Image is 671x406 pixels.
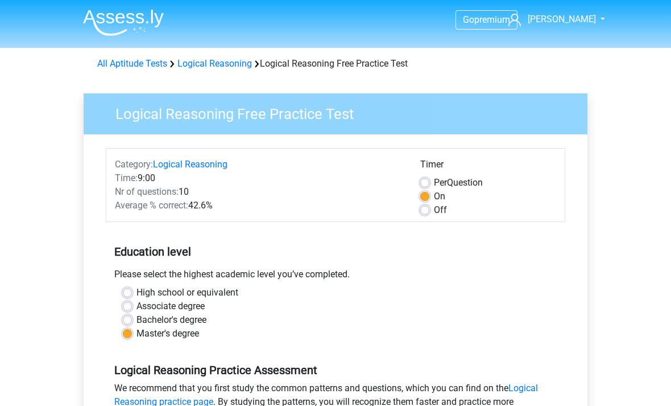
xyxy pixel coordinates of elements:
span: Time: [115,173,138,183]
div: 10 [106,185,412,199]
h5: Logical Reasoning Practice Assessment [114,363,557,377]
label: Associate degree [136,300,205,313]
label: Question [434,176,483,190]
span: [PERSON_NAME] [528,14,596,24]
span: premium [474,14,510,25]
label: Master's degree [136,327,199,341]
span: Category: [115,159,153,170]
label: High school or equivalent [136,286,238,300]
img: Assessly [83,9,164,36]
h3: Logical Reasoning Free Practice Test [102,101,579,123]
h5: Education level [114,240,557,263]
a: Gopremium [456,12,517,27]
label: On [434,190,445,203]
div: Please select the highest academic level you’ve completed. [106,268,565,286]
label: Off [434,203,447,217]
a: All Aptitude Tests [97,58,167,69]
a: Logical Reasoning [153,159,227,170]
div: 42.6% [106,199,412,212]
div: Logical Reasoning Free Practice Test [93,57,578,71]
a: Logical Reasoning [177,58,252,69]
div: Timer [420,158,556,176]
div: 9:00 [106,171,412,185]
span: Nr of questions: [115,186,179,197]
label: Bachelor's degree [136,313,206,327]
span: Go [463,14,474,25]
span: Average % correct: [115,200,188,211]
a: [PERSON_NAME] [504,13,597,26]
span: Per [434,177,447,188]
